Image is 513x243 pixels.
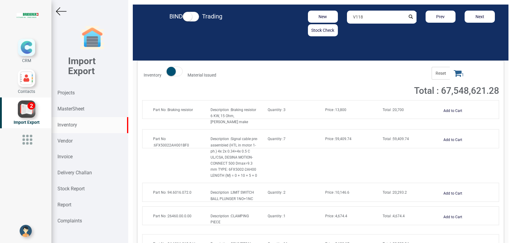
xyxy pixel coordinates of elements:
[211,108,256,124] span: Braking resistor 6 KW, 15 Ohm, [PERSON_NAME] make
[268,190,283,195] strong: Quantity :
[18,89,35,94] span: Contacts
[202,13,222,20] strong: Trading
[153,137,166,147] strong: Part No :
[325,190,349,195] span: 10,146.6
[325,137,351,141] span: 59,409.74
[188,73,216,77] strong: Material Issued
[211,190,231,195] strong: Description :
[383,137,409,141] span: 59,409.74
[169,13,183,20] strong: BIND
[383,214,393,218] strong: Total :
[325,214,347,218] span: 4,674.4
[153,190,191,195] span: 94.6016.072.0
[57,138,73,144] strong: Vendor
[383,108,404,112] span: 20,700
[153,108,193,112] span: Braking resistor
[308,24,338,36] button: Stock Check
[211,214,249,224] span: CLAMPING PIECE
[80,26,104,50] img: garage-closed.png
[268,137,286,141] span: 7
[68,56,96,76] b: Import Export
[211,108,231,112] strong: Description :
[440,107,466,115] button: Add to Cart
[268,214,286,218] span: 1
[325,108,335,112] strong: Price :
[440,136,466,144] button: Add to Cart
[268,190,286,195] span: 2
[57,202,71,208] strong: Report
[28,102,35,110] div: 2
[268,214,283,218] strong: Quantity :
[57,106,84,112] strong: MasterSheet
[57,186,85,192] strong: Stock Report
[347,11,405,24] input: Search by product
[211,137,258,178] span: Signal cable pre-assembled (HTL in motor 1-ph.) 4x 2x 0.34+4x 0.5 C UL/CSA, DESINA MOTION-CONNECT...
[57,170,92,176] strong: Delivery Challan
[211,190,254,201] span: LIMIT SWITCH BALL PLUNGER 1NO+1NC
[308,11,338,23] button: New
[153,190,168,195] strong: Part No :
[268,137,283,141] strong: Quantity :
[57,90,75,96] strong: Projects
[325,137,335,141] strong: Price :
[426,11,456,23] button: Prev
[22,58,31,63] span: CRM
[153,137,189,147] span: 6FX50022AH001BF0
[268,108,283,112] strong: Quantity :
[450,67,468,80] span: 1
[144,73,162,77] strong: Inventory
[14,120,40,125] span: Import Export
[57,154,73,159] strong: Invoice
[383,190,393,195] strong: Total :
[440,189,466,198] button: Add to Cart
[325,214,335,218] strong: Price :
[432,67,450,80] span: Reset
[383,214,405,218] span: 4,674.4
[383,190,407,195] span: 20,293.2
[211,137,231,141] strong: Description :
[383,108,393,112] strong: Total :
[153,214,191,218] span: 26460.00.0.00
[325,108,346,112] span: 13,800
[268,108,286,112] span: 3
[57,122,77,128] strong: Inventory
[153,214,168,218] strong: Part No :
[153,108,168,112] strong: Part No :
[57,218,82,224] strong: Complaints
[440,213,466,222] button: Add to Cart
[211,214,231,218] strong: Description :
[465,11,495,23] button: Next
[325,190,335,195] strong: Price :
[383,137,393,141] strong: Total :
[388,86,499,96] h2: Total : 67,548,621.28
